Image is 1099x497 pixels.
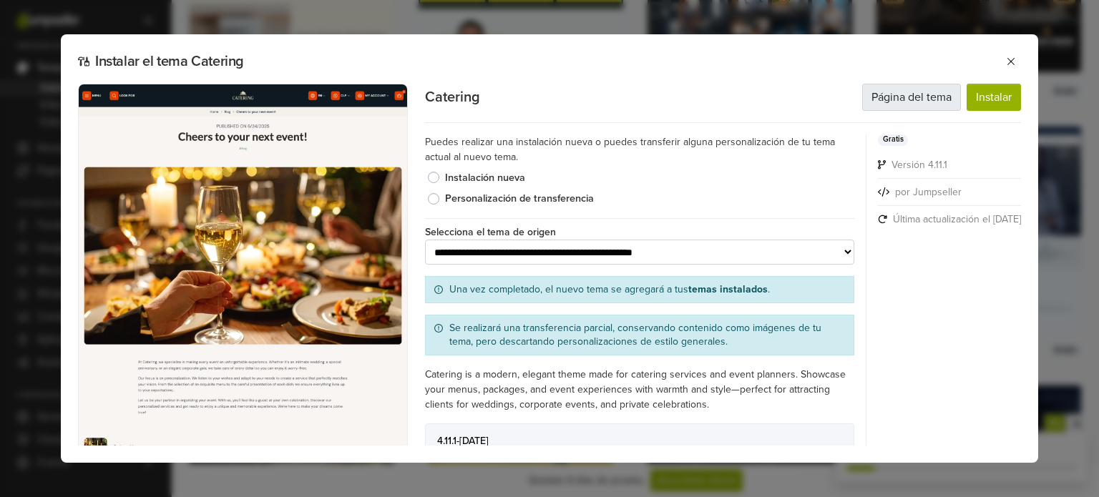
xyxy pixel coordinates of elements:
[892,157,947,172] span: Versión 4.11.1
[425,134,854,164] p: Puedes realizar una instalación nueva o puedes transferir alguna personalización de tu tema actua...
[862,84,961,111] a: Página del tema
[967,84,1021,111] button: Instalar
[445,191,854,207] label: Personalización de transferencia
[449,282,770,297] a: Una vez completado, el nuevo tema se agregará a tus .
[425,218,854,240] p: Selecciona el tema de origen
[878,134,908,146] span: Gratis
[425,367,854,412] p: Catering is a modern, elegant theme made for catering services and event planners. Showcase your ...
[78,84,408,477] img: Marcador de posición de tema Catering: una representación visual de una imagen de marcador de pos...
[78,53,879,70] h2: Instalar el tema Catering
[437,436,842,448] h6: 4.11.1 - [DATE]
[445,170,854,186] label: Instalación nueva
[425,315,854,355] div: Se realizará una transferencia parcial, conservando contenido como imágenes de tu tema, pero desc...
[893,212,1021,227] span: Última actualización el [DATE]
[688,283,768,295] strong: temas instalados
[425,89,480,106] h2: Catering
[895,184,962,200] span: por Jumpseller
